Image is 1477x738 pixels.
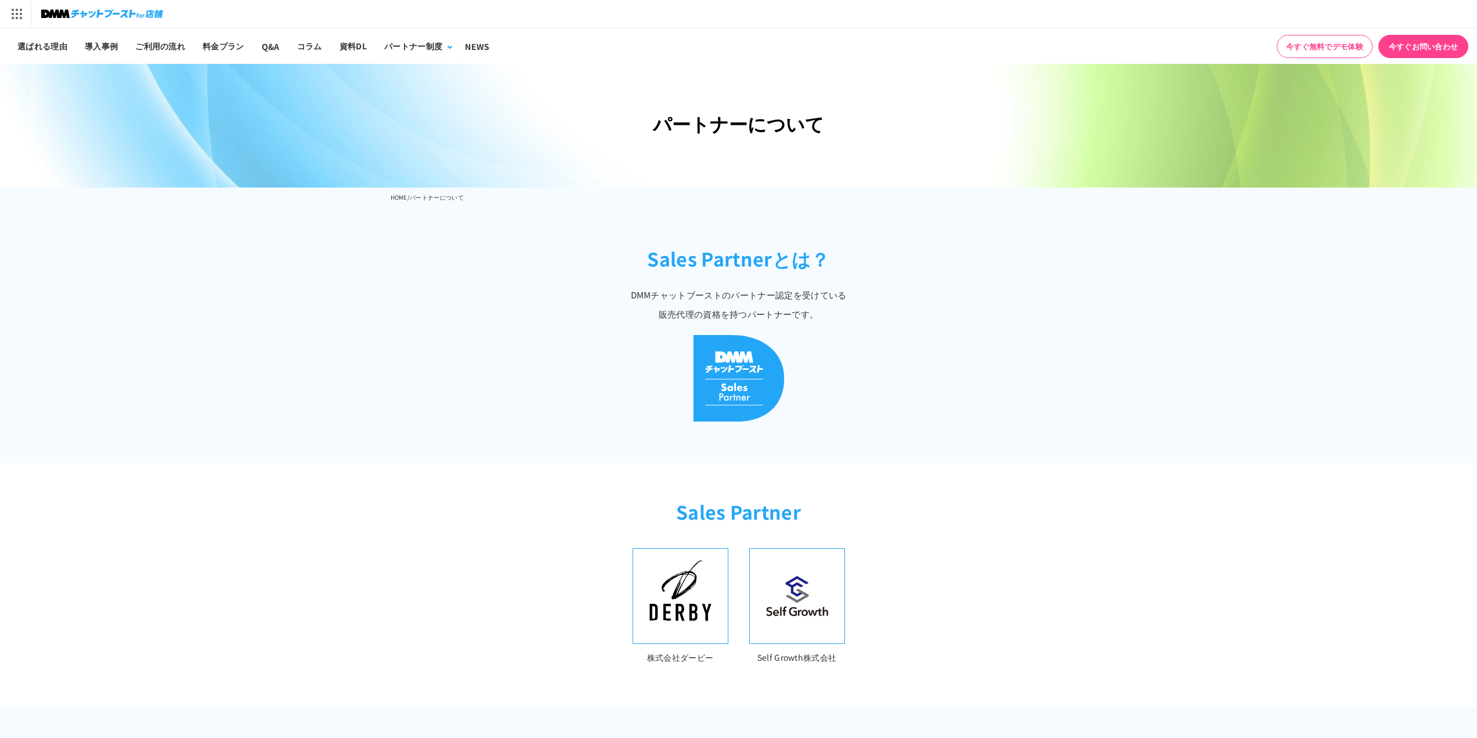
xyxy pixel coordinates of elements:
[2,2,31,26] img: サービス
[391,193,407,201] a: HOME
[384,40,442,52] div: パートナー制度
[749,651,845,665] p: Self Growth株式会社
[410,190,464,204] li: パートナーについて
[76,28,127,64] a: 導入事例
[456,28,498,64] a: NEWS
[757,567,837,625] img: Self Growth株式会社
[127,28,194,64] a: ご利用の流れ
[41,6,163,22] img: チャットブーストfor店舗
[693,335,785,422] img: DMMチャットブースト Sales Partner
[633,651,728,665] p: 株式会社ダービー
[1277,35,1373,58] a: 今すぐ無料でデモ体験
[391,110,1087,138] h1: パートナーについて
[640,556,721,636] img: DERBY INC.
[288,28,331,64] a: コラム
[253,28,288,64] a: Q&A
[9,28,76,64] a: 選ばれる理由
[1378,35,1468,58] a: 今すぐお問い合わせ
[194,28,253,64] a: 料金プラン
[407,190,410,204] li: /
[331,28,375,64] a: 資料DL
